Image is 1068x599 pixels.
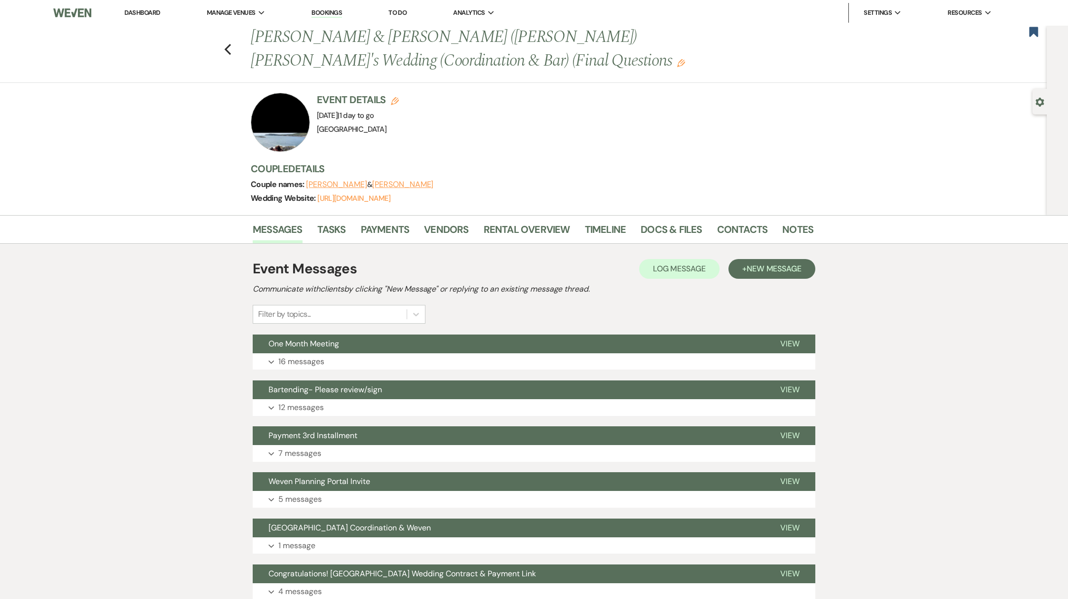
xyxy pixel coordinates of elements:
span: [GEOGRAPHIC_DATA] Coordination & Weven [268,523,431,533]
button: Bartending- Please review/sign [253,380,764,399]
span: Resources [948,8,982,18]
button: Edit [677,58,685,67]
img: Weven Logo [53,2,91,23]
a: Payments [361,222,410,243]
p: 16 messages [278,355,324,368]
button: Weven Planning Portal Invite [253,472,764,491]
span: View [780,476,800,487]
span: View [780,523,800,533]
button: View [764,335,815,353]
span: Wedding Website: [251,193,317,203]
a: Rental Overview [484,222,570,243]
p: 7 messages [278,447,321,460]
span: | [338,111,374,120]
h2: Communicate with clients by clicking "New Message" or replying to an existing message thread. [253,283,815,295]
button: Log Message [639,259,720,279]
a: Dashboard [124,8,160,17]
button: View [764,380,815,399]
p: 4 messages [278,585,322,598]
button: 12 messages [253,399,815,416]
span: View [780,430,800,441]
h1: Event Messages [253,259,357,279]
button: Open lead details [1035,97,1044,106]
button: 5 messages [253,491,815,508]
p: 5 messages [278,493,322,506]
button: View [764,564,815,583]
span: Manage Venues [207,8,256,18]
div: Filter by topics... [258,308,311,320]
button: +New Message [728,259,815,279]
button: Congratulations! [GEOGRAPHIC_DATA] Wedding Contract & Payment Link [253,564,764,583]
span: Couple names: [251,179,306,189]
a: Timeline [585,222,626,243]
button: 1 message [253,537,815,554]
a: To Do [388,8,407,17]
button: One Month Meeting [253,335,764,353]
button: View [764,472,815,491]
button: 7 messages [253,445,815,462]
span: New Message [747,263,801,274]
a: Tasks [317,222,346,243]
span: Analytics [453,8,485,18]
a: Docs & Files [641,222,702,243]
span: Weven Planning Portal Invite [268,476,370,487]
a: Notes [782,222,813,243]
h1: [PERSON_NAME] & [PERSON_NAME] ([PERSON_NAME]) [PERSON_NAME]'s Wedding (Coordination & Bar) (Final... [251,26,693,73]
button: View [764,426,815,445]
span: Log Message [653,263,706,274]
button: Payment 3rd Installment [253,426,764,445]
p: 1 message [278,539,315,552]
span: 1 day to go [340,111,374,120]
span: & [306,180,433,189]
span: Bartending- Please review/sign [268,384,382,395]
button: [GEOGRAPHIC_DATA] Coordination & Weven [253,519,764,537]
button: View [764,519,815,537]
span: One Month Meeting [268,338,339,349]
span: [GEOGRAPHIC_DATA] [317,124,386,134]
span: View [780,384,800,395]
span: Congratulations! [GEOGRAPHIC_DATA] Wedding Contract & Payment Link [268,568,536,579]
span: View [780,568,800,579]
h3: Event Details [317,93,399,107]
p: 12 messages [278,401,324,414]
a: Vendors [424,222,468,243]
span: [DATE] [317,111,374,120]
span: View [780,338,800,349]
a: Contacts [717,222,768,243]
button: 16 messages [253,353,815,370]
a: [URL][DOMAIN_NAME] [317,193,390,203]
a: Bookings [311,8,342,18]
span: Settings [864,8,892,18]
button: [PERSON_NAME] [306,181,367,188]
h3: Couple Details [251,162,803,176]
span: Payment 3rd Installment [268,430,357,441]
button: [PERSON_NAME] [372,181,433,188]
a: Messages [253,222,303,243]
